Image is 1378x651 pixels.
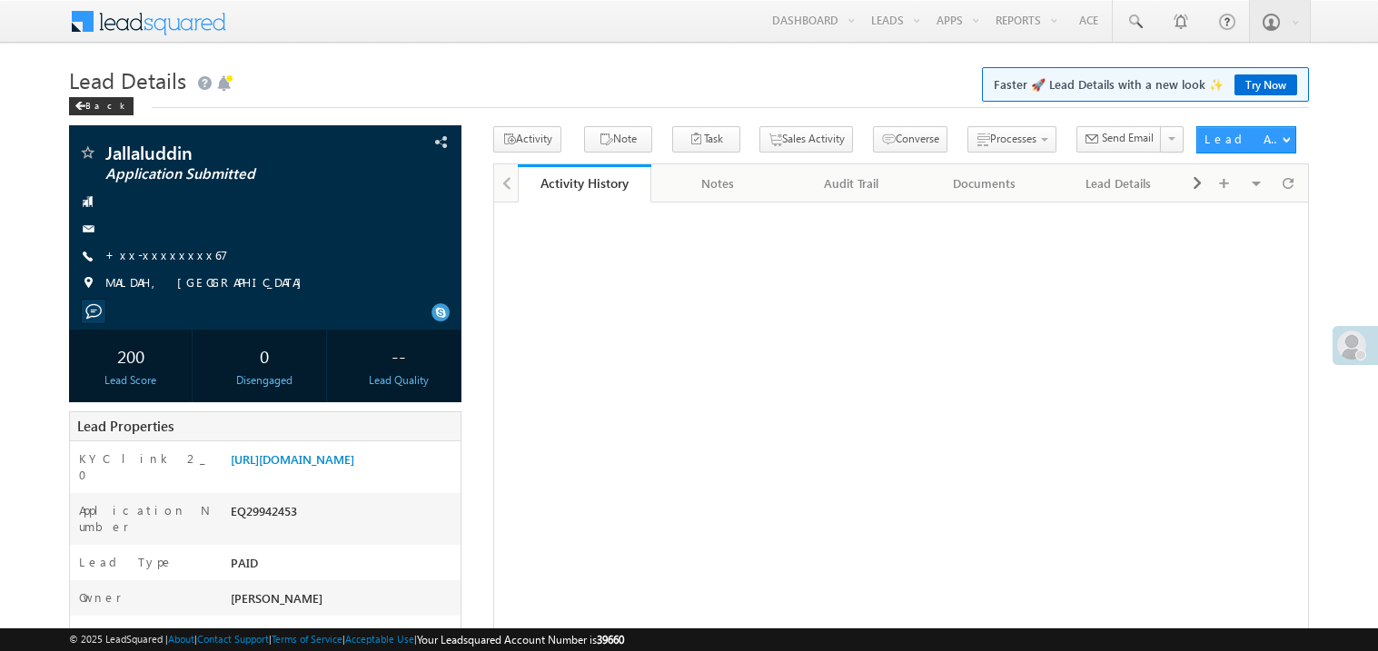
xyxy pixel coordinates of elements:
div: Documents [933,173,1036,194]
span: MALDAH, [GEOGRAPHIC_DATA] [105,274,311,292]
label: Application Number [79,502,212,535]
span: 39660 [597,633,624,646]
a: Terms of Service [272,633,342,645]
a: Activity History [518,164,651,202]
button: Sales Activity [759,126,853,153]
div: PAID [226,554,461,579]
div: Audit Trail [799,173,902,194]
a: Audit Trail [785,164,918,202]
div: 0 [207,339,322,372]
span: Processes [990,132,1036,145]
button: Lead Actions [1196,126,1296,153]
span: [PERSON_NAME] [231,590,322,606]
label: KYC link 2_0 [79,450,212,483]
span: © 2025 LeadSquared | | | | | [69,631,624,648]
div: -- [342,339,456,372]
span: Lead Details [69,65,186,94]
a: Documents [918,164,1052,202]
button: Converse [873,126,947,153]
div: 200 [74,339,188,372]
span: Application Submitted [105,165,349,183]
div: Notes [666,173,768,194]
a: Back [69,96,143,112]
span: Send Email [1102,130,1154,146]
a: +xx-xxxxxxxx67 [105,247,228,262]
button: Note [584,126,652,153]
a: Acceptable Use [345,633,414,645]
span: Lead Properties [77,417,173,435]
button: Activity [493,126,561,153]
div: Back [69,97,134,115]
label: Owner [79,589,122,606]
a: Contact Support [197,633,269,645]
span: Faster 🚀 Lead Details with a new look ✨ [994,75,1297,94]
div: Activity History [531,174,638,192]
label: Lead Type [79,554,173,570]
button: Task [672,126,740,153]
a: About [168,633,194,645]
a: [URL][DOMAIN_NAME] [231,451,354,467]
button: Send Email [1076,126,1162,153]
div: Lead Details [1066,173,1169,194]
a: Lead Details [1052,164,1185,202]
div: EQ29942453 [226,502,461,528]
div: Disengaged [207,372,322,389]
div: Lead Score [74,372,188,389]
a: Try Now [1234,74,1297,95]
span: Your Leadsquared Account Number is [417,633,624,646]
a: Notes [651,164,785,202]
button: Processes [967,126,1056,153]
div: Lead Actions [1205,131,1282,147]
div: Lead Quality [342,372,456,389]
span: Jallaluddin [105,143,349,162]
